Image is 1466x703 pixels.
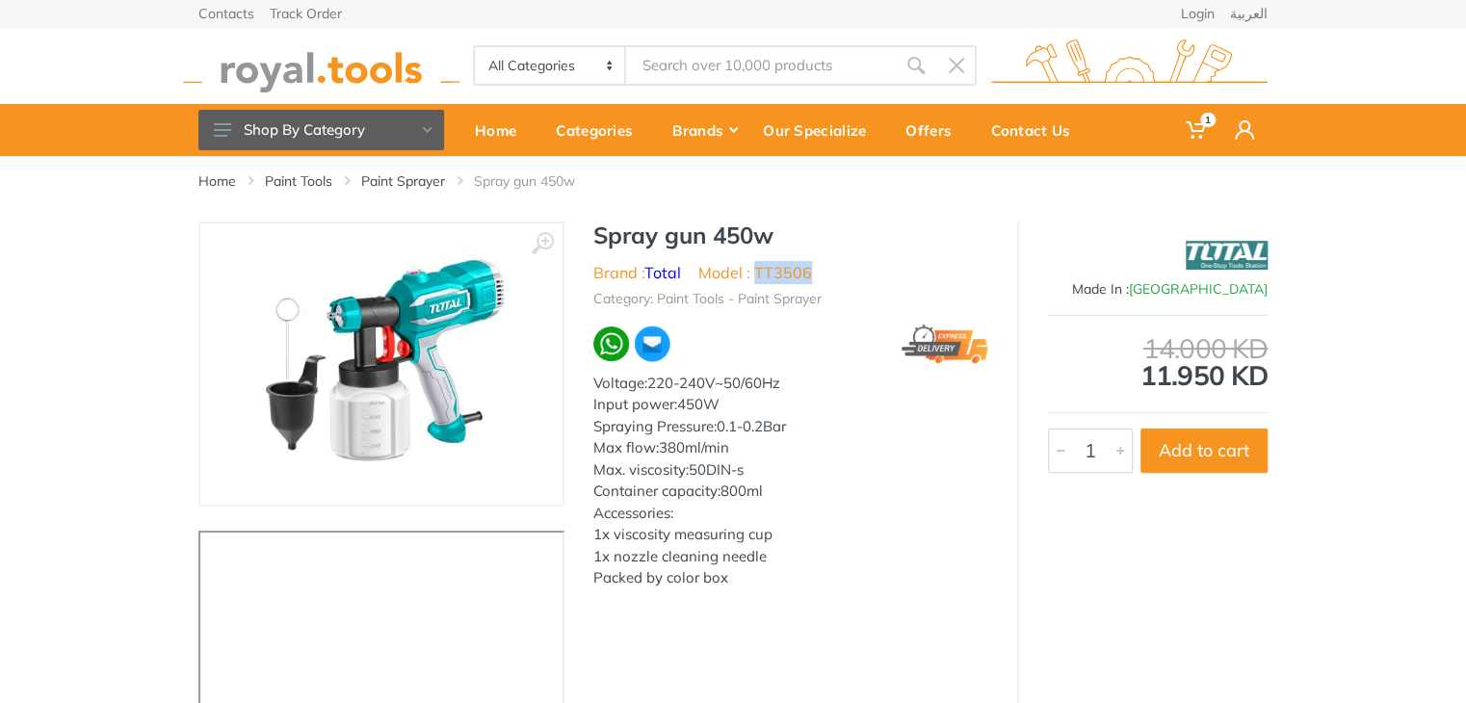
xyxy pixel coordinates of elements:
img: Total [1186,231,1268,279]
li: Category: Paint Tools - Paint Sprayer [593,289,822,309]
div: 1x viscosity measuring cup [593,524,988,546]
div: Home [461,110,542,150]
a: العربية [1230,7,1268,20]
h1: Spray gun 450w [593,221,988,249]
a: Paint Sprayer [361,171,445,191]
a: Total [644,263,681,282]
select: Category [475,47,626,84]
div: Accessories: [593,503,988,525]
a: Offers [892,104,978,156]
li: Spray gun 450w [474,171,604,191]
div: Our Specialize [749,110,892,150]
div: 1x nozzle cleaning needle [593,546,988,568]
div: 11.950 KD [1048,335,1268,389]
a: Login [1181,7,1215,20]
div: Packed by color box [593,567,988,589]
div: Spraying Pressure:0.1-0.2Bar [593,416,988,438]
img: royal.tools Logo [991,39,1268,92]
a: Track Order [270,7,342,20]
a: Our Specialize [749,104,892,156]
a: Home [461,104,542,156]
div: Max flow:380ml/min [593,437,988,459]
button: Shop By Category [198,110,444,150]
div: Voltage:220-240V~50/60Hz [593,373,988,395]
img: royal.tools Logo [183,39,459,92]
div: Offers [892,110,978,150]
div: Contact Us [978,110,1096,150]
div: Container capacity:800ml [593,481,988,503]
div: Made In : [1048,279,1268,299]
li: Brand : [593,261,681,284]
span: [GEOGRAPHIC_DATA] [1129,280,1268,298]
img: wa.webp [593,326,629,362]
div: 14.000 KD [1048,335,1268,362]
a: Paint Tools [265,171,332,191]
a: Home [198,171,236,191]
a: Contact Us [978,104,1096,156]
button: Add to cart [1140,429,1268,473]
img: express.png [902,325,988,363]
img: Royal Tools - Spray gun 450w [242,243,521,485]
div: Max. viscosity:50DIN-s [593,459,988,482]
nav: breadcrumb [198,171,1268,191]
a: 1 [1172,104,1221,156]
li: Model : TT3506 [698,261,812,284]
div: Categories [542,110,659,150]
div: Brands [659,110,749,150]
a: Contacts [198,7,254,20]
input: Site search [626,45,896,86]
img: ma.webp [633,325,671,363]
span: 1 [1200,113,1216,127]
div: Input power:450W [593,394,988,416]
a: Categories [542,104,659,156]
